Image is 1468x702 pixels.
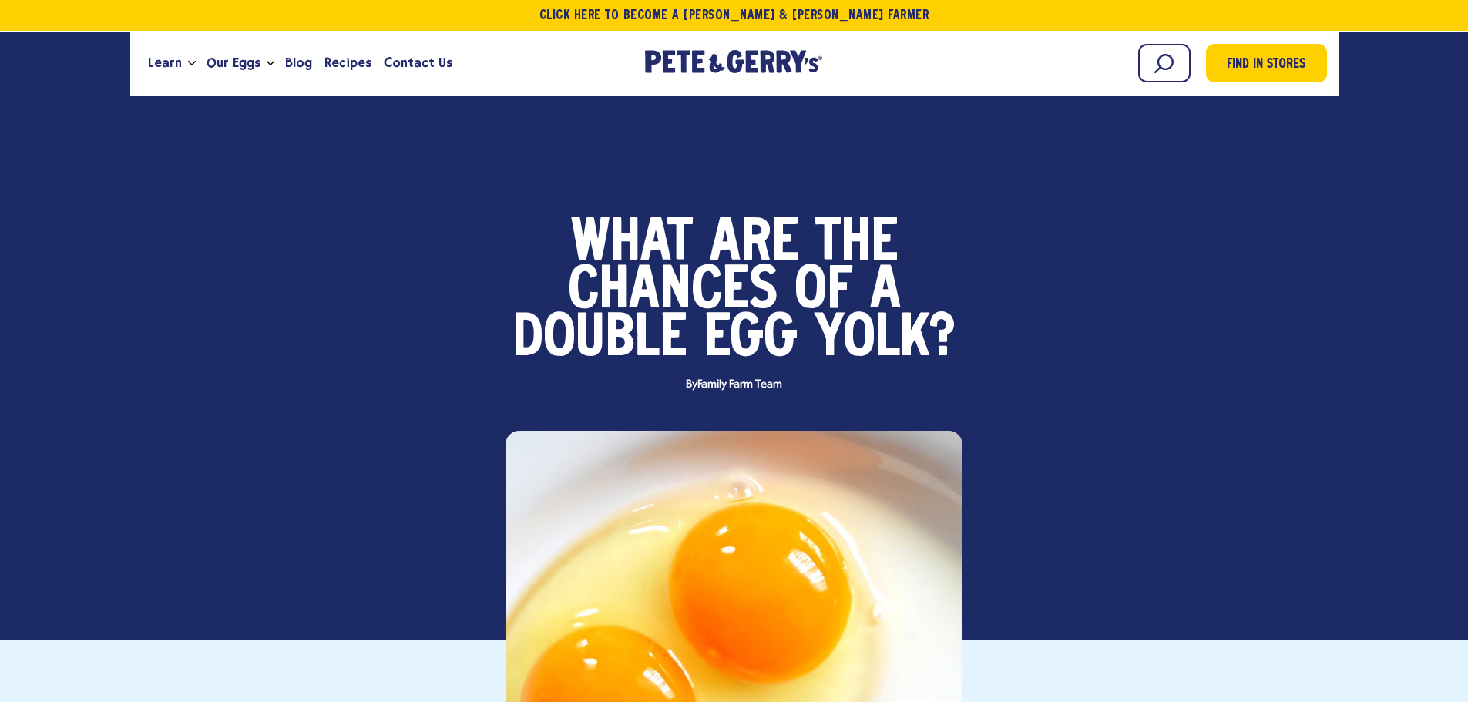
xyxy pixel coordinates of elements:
[188,61,196,66] button: Open the dropdown menu for Learn
[1227,55,1305,76] span: Find in Stores
[815,316,956,364] span: Yolk?
[207,53,260,72] span: Our Eggs
[512,316,687,364] span: Double
[710,220,798,268] span: Are
[285,53,312,72] span: Blog
[142,42,188,84] a: Learn
[568,268,778,316] span: Chances
[870,268,901,316] span: A
[267,61,274,66] button: Open the dropdown menu for Our Eggs
[384,53,452,72] span: Contact Us
[148,53,182,72] span: Learn
[815,220,898,268] span: The
[571,220,693,268] span: What
[318,42,378,84] a: Recipes
[200,42,267,84] a: Our Eggs
[794,268,853,316] span: Of
[1138,44,1191,82] input: Search
[279,42,318,84] a: Blog
[697,378,781,391] span: Family Farm Team
[378,42,459,84] a: Contact Us
[678,379,789,391] span: By
[1206,44,1327,82] a: Find in Stores
[704,316,798,364] span: Egg
[324,53,371,72] span: Recipes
